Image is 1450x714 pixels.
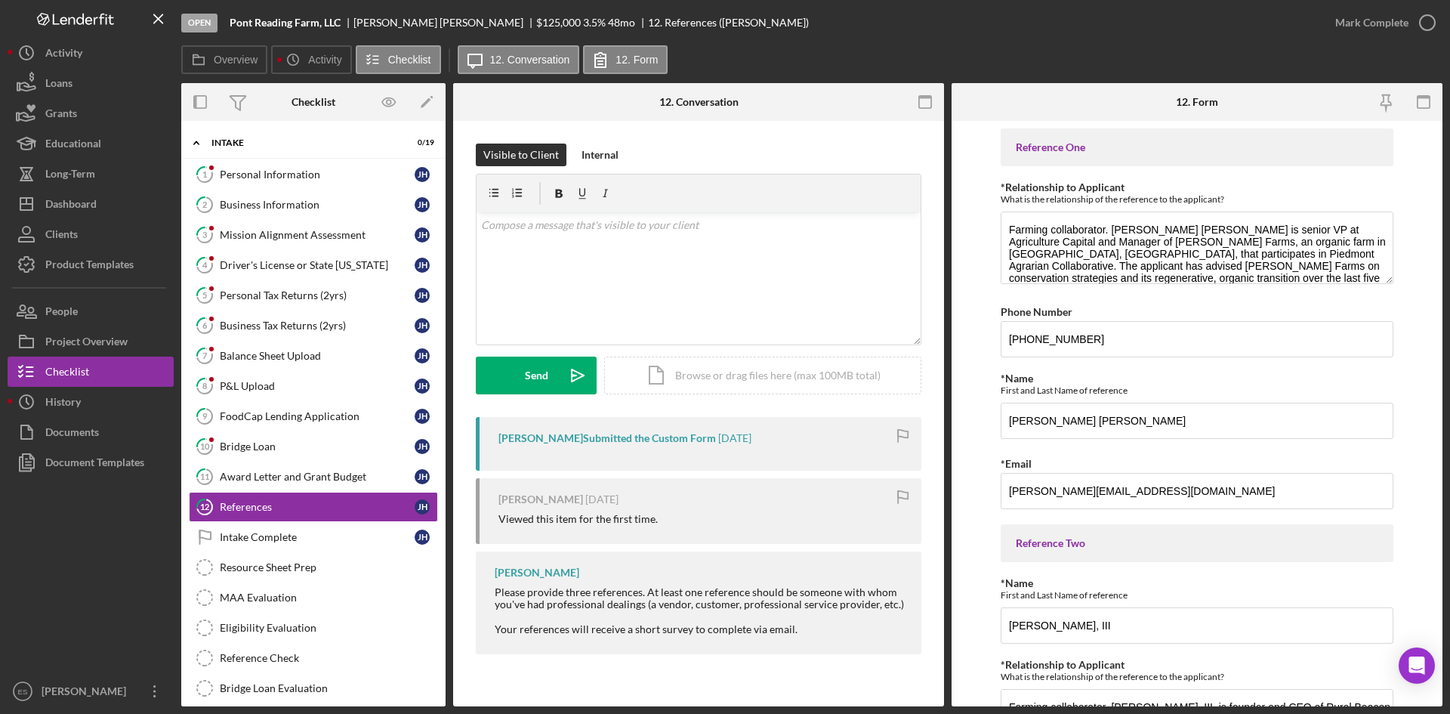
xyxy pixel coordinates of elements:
div: 12. Conversation [659,96,739,108]
a: Bridge Loan Evaluation [189,673,438,703]
div: J H [415,499,430,515]
div: References [220,501,415,513]
div: Reference Two [1016,537,1378,549]
div: MAA Evaluation [220,592,437,604]
div: Business Information [220,199,415,211]
button: Clients [8,219,174,249]
a: 5Personal Tax Returns (2yrs)JH [189,280,438,311]
span: $125,000 [536,16,581,29]
button: Product Templates [8,249,174,280]
tspan: 11 [200,471,209,481]
tspan: 9 [202,411,208,421]
time: 2025-09-17 18:18 [585,493,619,505]
div: Driver's License or State [US_STATE] [220,259,415,271]
button: Document Templates [8,447,174,478]
div: Checklist [45,357,89,391]
div: Documents [45,417,99,451]
label: Overview [214,54,258,66]
div: Clients [45,219,78,253]
div: Balance Sheet Upload [220,350,415,362]
div: J H [415,439,430,454]
div: Viewed this item for the first time. [498,513,658,525]
div: P&L Upload [220,380,415,392]
a: 7Balance Sheet UploadJH [189,341,438,371]
a: 3Mission Alignment AssessmentJH [189,220,438,250]
div: Please provide three references. At least one reference should be someone with whom you've had pr... [495,586,906,610]
button: Dashboard [8,189,174,219]
div: Resource Sheet Prep [220,561,437,573]
div: Reference One [1016,141,1378,153]
a: 10Bridge LoanJH [189,431,438,462]
tspan: 4 [202,260,208,270]
div: Bridge Loan Evaluation [220,682,437,694]
div: Business Tax Returns (2yrs) [220,320,415,332]
a: 6Business Tax Returns (2yrs)JH [189,311,438,341]
button: Visible to Client [476,144,566,166]
div: J H [415,258,430,273]
div: Dashboard [45,189,97,223]
div: First and Last Name of reference [1001,385,1393,396]
b: Pont Reading Farm, LLC [230,17,341,29]
div: Mark Complete [1335,8,1408,38]
div: Loans [45,68,72,102]
button: Checklist [8,357,174,387]
label: *Name [1001,372,1033,385]
time: 2025-09-17 21:20 [718,432,751,444]
a: 8P&L UploadJH [189,371,438,401]
div: People [45,296,78,330]
button: Overview [181,45,267,74]
div: 3.5 % [583,17,606,29]
div: Document Templates [45,447,144,481]
div: J H [415,379,430,394]
button: Loans [8,68,174,98]
button: Documents [8,417,174,447]
button: History [8,387,174,417]
button: Internal [574,144,626,166]
div: First and Last Name of reference [1001,589,1393,601]
div: Award Letter and Grant Budget [220,471,415,483]
div: Checklist [292,96,335,108]
label: *Name [1001,576,1033,589]
div: J H [415,318,430,333]
tspan: 5 [202,290,207,300]
a: People [8,296,174,326]
button: 12. Form [583,45,668,74]
div: 12. Form [1176,96,1218,108]
div: Educational [45,128,101,162]
div: [PERSON_NAME] Submitted the Custom Form [498,432,716,444]
button: Send [476,357,597,394]
button: Grants [8,98,174,128]
button: Activity [8,38,174,68]
textarea: Farming collaborator. [PERSON_NAME] [PERSON_NAME] is senior VP at Agriculture Capital and Manager... [1001,212,1393,284]
div: Product Templates [45,249,134,283]
div: Send [525,357,548,394]
a: 2Business InformationJH [189,190,438,220]
div: What is the relationship of the reference to the applicant? [1001,193,1393,205]
div: Intake Complete [220,531,415,543]
div: Mission Alignment Assessment [220,229,415,241]
div: Personal Tax Returns (2yrs) [220,289,415,301]
div: J H [415,288,430,303]
div: J H [415,197,430,212]
div: Open Intercom Messenger [1399,648,1435,684]
div: Project Overview [45,326,128,360]
div: Visible to Client [483,144,559,166]
div: [PERSON_NAME] [495,567,579,579]
tspan: 12 [200,502,209,512]
label: *Relationship to Applicant [1001,181,1125,193]
a: Educational [8,128,174,159]
div: J H [415,348,430,363]
div: [PERSON_NAME] [38,676,136,710]
label: *Relationship to Applicant [1001,658,1125,671]
a: 11Award Letter and Grant BudgetJH [189,462,438,492]
div: Grants [45,98,77,132]
button: ES[PERSON_NAME] [8,676,174,706]
div: Bridge Loan [220,440,415,453]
